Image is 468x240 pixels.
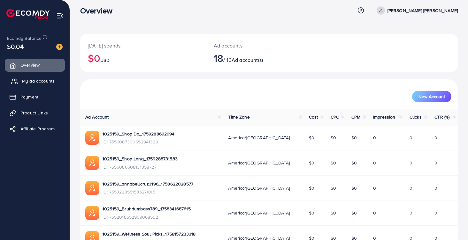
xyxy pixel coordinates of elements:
span: 0 [410,185,412,191]
a: 1025159_Shop Do_1759288692994 [103,131,175,137]
a: 1025159_annabellcruz3196_1758622028577 [103,181,193,187]
span: 0 [410,160,412,166]
span: America/[GEOGRAPHIC_DATA] [228,160,290,166]
span: Ad account(s) [232,56,263,63]
p: [PERSON_NAME] [PERSON_NAME] [387,7,458,14]
span: Payment [20,94,38,100]
a: [PERSON_NAME] [PERSON_NAME] [374,6,458,15]
span: $0 [331,135,336,141]
span: ID: 7552018552969068552 [103,214,191,220]
span: Overview [20,62,40,68]
a: 1025159_Bruhdumbass789_1758341687615 [103,206,191,212]
img: ic-ads-acc.e4c84228.svg [85,181,99,195]
button: New Account [412,91,451,102]
span: 0 [373,160,376,166]
span: USD [100,57,109,63]
span: CPC [331,114,339,120]
a: Affiliate Program [5,122,65,135]
span: 0 [373,185,376,191]
p: Ad accounts [214,42,293,49]
a: Product Links [5,106,65,119]
a: My ad accounts [5,75,65,87]
span: ID: 7553223551585271815 [103,189,193,195]
a: Overview [5,59,65,71]
h2: / 16 [214,52,293,64]
span: $0 [331,185,336,191]
p: [DATE] spends [88,42,198,49]
h3: Overview [80,6,118,15]
span: $0 [351,185,357,191]
span: $0 [309,160,314,166]
img: logo [6,9,50,19]
span: Ad Account [85,114,109,120]
span: CTR (%) [434,114,449,120]
span: 0 [410,210,412,216]
span: ID: 7556086608131358727 [103,164,178,170]
span: Affiliate Program [20,126,55,132]
span: Ecomdy Balance [7,35,42,41]
span: 0 [373,210,376,216]
span: My ad accounts [22,78,55,84]
span: 0 [373,135,376,141]
span: $0 [309,210,314,216]
a: 1025159_Wellness Soul Picks_1758157233318 [103,231,196,237]
span: Clicks [410,114,422,120]
span: $0 [309,185,314,191]
span: $0.04 [7,42,24,51]
span: $0 [351,135,357,141]
span: $0 [331,160,336,166]
span: 0 [410,135,412,141]
span: 0 [434,185,437,191]
img: menu [56,12,64,19]
span: Product Links [20,110,48,116]
span: $0 [309,135,314,141]
span: 0 [434,160,437,166]
span: Impression [373,114,395,120]
span: America/[GEOGRAPHIC_DATA] [228,135,290,141]
span: America/[GEOGRAPHIC_DATA] [228,210,290,216]
img: ic-ads-acc.e4c84228.svg [85,156,99,170]
h2: $0 [88,52,198,64]
span: $0 [351,160,357,166]
span: 0 [434,135,437,141]
span: CPM [351,114,360,120]
img: ic-ads-acc.e4c84228.svg [85,131,99,145]
img: ic-ads-acc.e4c84228.svg [85,206,99,220]
img: image [56,44,63,50]
span: Cost [309,114,318,120]
span: $0 [331,210,336,216]
iframe: Chat [441,211,463,235]
span: 0 [434,210,437,216]
span: Time Zone [228,114,249,120]
a: Payment [5,91,65,103]
a: 1025159_Shop Long_1759288731583 [103,156,178,162]
span: 18 [214,51,223,65]
span: $0 [351,210,357,216]
span: New Account [418,94,445,99]
span: ID: 7556087300652941329 [103,139,175,145]
span: America/[GEOGRAPHIC_DATA] [228,185,290,191]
